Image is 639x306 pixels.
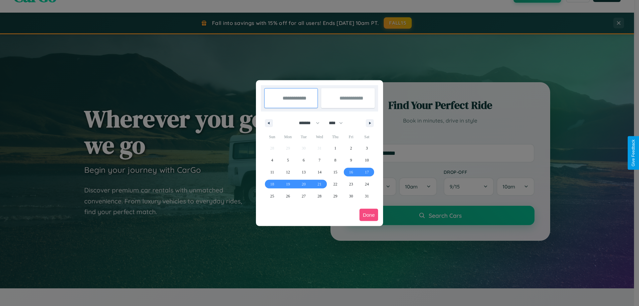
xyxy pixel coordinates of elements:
span: 19 [286,178,290,190]
button: 3 [359,142,375,154]
button: 9 [343,154,359,166]
button: 11 [264,166,280,178]
span: Sun [264,132,280,142]
button: 1 [327,142,343,154]
button: 22 [327,178,343,190]
span: Fri [343,132,359,142]
button: 27 [296,190,312,202]
span: 16 [349,166,353,178]
button: 12 [280,166,296,178]
span: Tue [296,132,312,142]
button: 31 [359,190,375,202]
div: Give Feedback [631,140,636,166]
button: 13 [296,166,312,178]
button: 17 [359,166,375,178]
button: 15 [327,166,343,178]
span: 15 [333,166,337,178]
button: 8 [327,154,343,166]
span: 18 [270,178,274,190]
button: 20 [296,178,312,190]
span: 21 [318,178,321,190]
span: 5 [287,154,289,166]
span: Mon [280,132,296,142]
button: 25 [264,190,280,202]
button: 28 [312,190,327,202]
button: 16 [343,166,359,178]
button: Done [359,209,378,221]
button: 21 [312,178,327,190]
button: 24 [359,178,375,190]
span: 3 [366,142,368,154]
span: 26 [286,190,290,202]
span: 27 [302,190,306,202]
button: 18 [264,178,280,190]
span: 1 [334,142,336,154]
button: 2 [343,142,359,154]
span: 29 [333,190,337,202]
span: 22 [333,178,337,190]
span: 4 [271,154,273,166]
button: 26 [280,190,296,202]
span: 28 [318,190,321,202]
button: 30 [343,190,359,202]
span: 20 [302,178,306,190]
span: 24 [365,178,369,190]
button: 23 [343,178,359,190]
button: 4 [264,154,280,166]
span: 25 [270,190,274,202]
button: 7 [312,154,327,166]
button: 5 [280,154,296,166]
button: 19 [280,178,296,190]
span: 9 [350,154,352,166]
span: 11 [270,166,274,178]
span: 8 [334,154,336,166]
span: 30 [349,190,353,202]
button: 6 [296,154,312,166]
span: 6 [303,154,305,166]
span: 10 [365,154,369,166]
span: 14 [318,166,321,178]
span: 17 [365,166,369,178]
button: 14 [312,166,327,178]
span: 7 [319,154,320,166]
span: Sat [359,132,375,142]
button: 10 [359,154,375,166]
span: 31 [365,190,369,202]
span: 13 [302,166,306,178]
span: Wed [312,132,327,142]
span: Thu [327,132,343,142]
span: 23 [349,178,353,190]
span: 2 [350,142,352,154]
span: 12 [286,166,290,178]
button: 29 [327,190,343,202]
